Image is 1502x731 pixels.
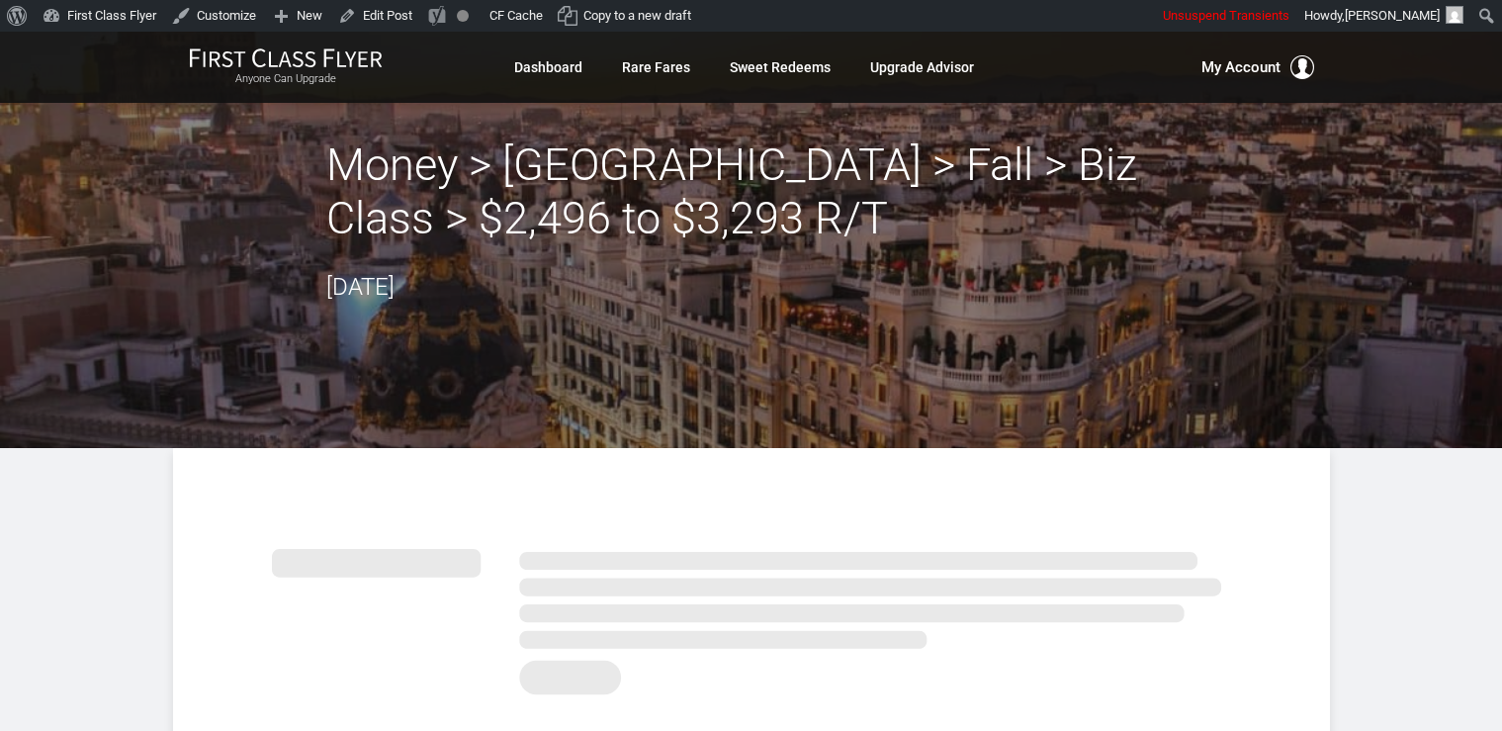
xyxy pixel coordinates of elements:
[272,527,1231,706] img: summary.svg
[870,49,974,85] a: Upgrade Advisor
[326,138,1177,245] h2: Money > [GEOGRAPHIC_DATA] > Fall > Biz Class > $2,496 to $3,293 R/T
[1345,8,1440,23] span: [PERSON_NAME]
[622,49,690,85] a: Rare Fares
[730,49,831,85] a: Sweet Redeems
[326,273,395,301] time: [DATE]
[189,47,383,68] img: First Class Flyer
[514,49,582,85] a: Dashboard
[1163,8,1289,23] span: Unsuspend Transients
[189,47,383,87] a: First Class FlyerAnyone Can Upgrade
[1201,55,1281,79] span: My Account
[1201,55,1314,79] button: My Account
[189,72,383,86] small: Anyone Can Upgrade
